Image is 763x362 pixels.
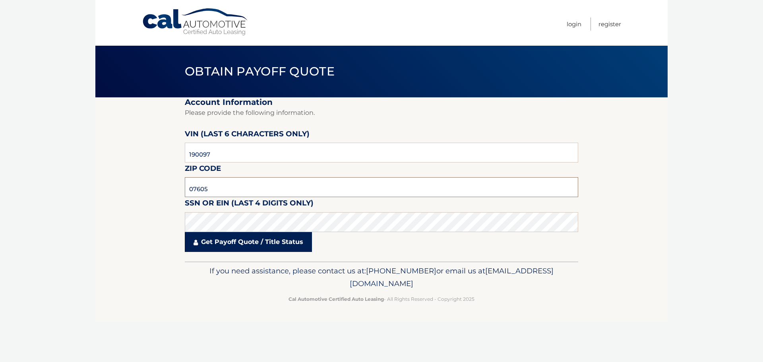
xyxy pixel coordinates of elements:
[366,266,436,275] span: [PHONE_NUMBER]
[185,128,310,143] label: VIN (last 6 characters only)
[185,197,314,212] label: SSN or EIN (last 4 digits only)
[190,295,573,303] p: - All Rights Reserved - Copyright 2025
[190,265,573,290] p: If you need assistance, please contact us at: or email us at
[142,8,249,36] a: Cal Automotive
[567,17,581,31] a: Login
[185,97,578,107] h2: Account Information
[185,163,221,177] label: Zip Code
[289,296,384,302] strong: Cal Automotive Certified Auto Leasing
[598,17,621,31] a: Register
[185,232,312,252] a: Get Payoff Quote / Title Status
[185,107,578,118] p: Please provide the following information.
[185,64,335,79] span: Obtain Payoff Quote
